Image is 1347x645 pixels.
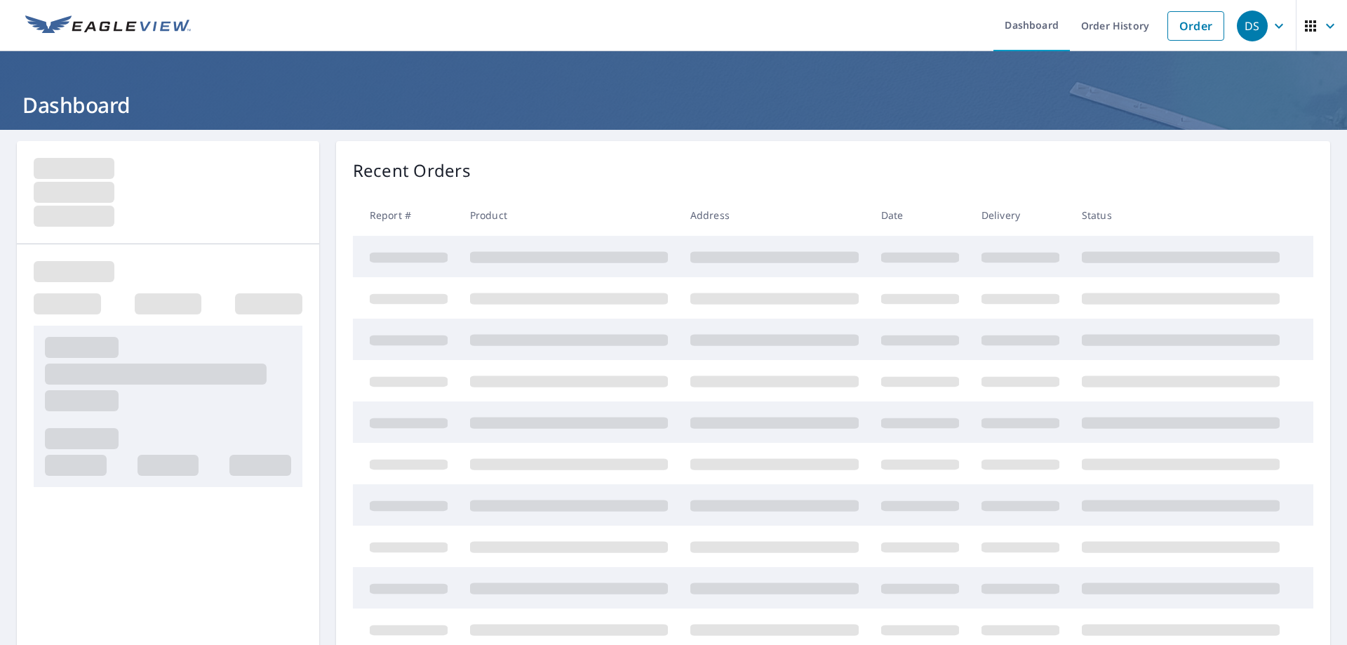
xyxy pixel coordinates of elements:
th: Delivery [970,194,1071,236]
th: Report # [353,194,459,236]
th: Product [459,194,679,236]
th: Status [1071,194,1291,236]
div: DS [1237,11,1268,41]
th: Date [870,194,970,236]
p: Recent Orders [353,158,471,183]
a: Order [1167,11,1224,41]
th: Address [679,194,870,236]
h1: Dashboard [17,91,1330,119]
img: EV Logo [25,15,191,36]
